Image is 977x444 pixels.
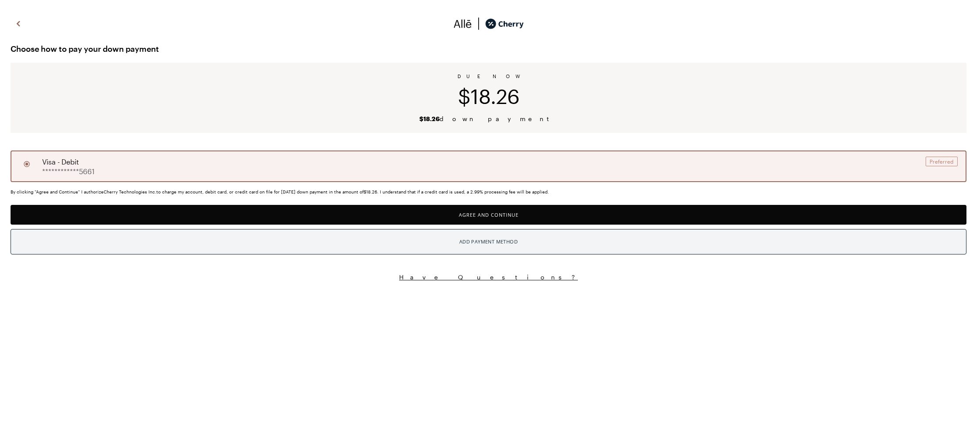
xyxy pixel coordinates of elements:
button: Add Payment Method [11,229,966,254]
button: Agree and Continue [11,205,966,225]
img: cherry_black_logo-DrOE_MJI.svg [485,17,524,30]
div: Preferred [926,157,958,166]
span: visa - debit [42,157,79,167]
img: svg%3e [454,17,472,30]
div: By clicking "Agree and Continue" I authorize Cherry Technologies Inc. to charge my account, debit... [11,189,966,194]
span: $18.26 [458,84,519,108]
span: down payment [419,115,558,122]
button: Have Questions? [11,273,966,281]
b: $18.26 [419,115,440,122]
img: svg%3e [472,17,485,30]
span: Choose how to pay your down payment [11,42,966,56]
span: DUE NOW [458,73,519,79]
img: svg%3e [13,17,24,30]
